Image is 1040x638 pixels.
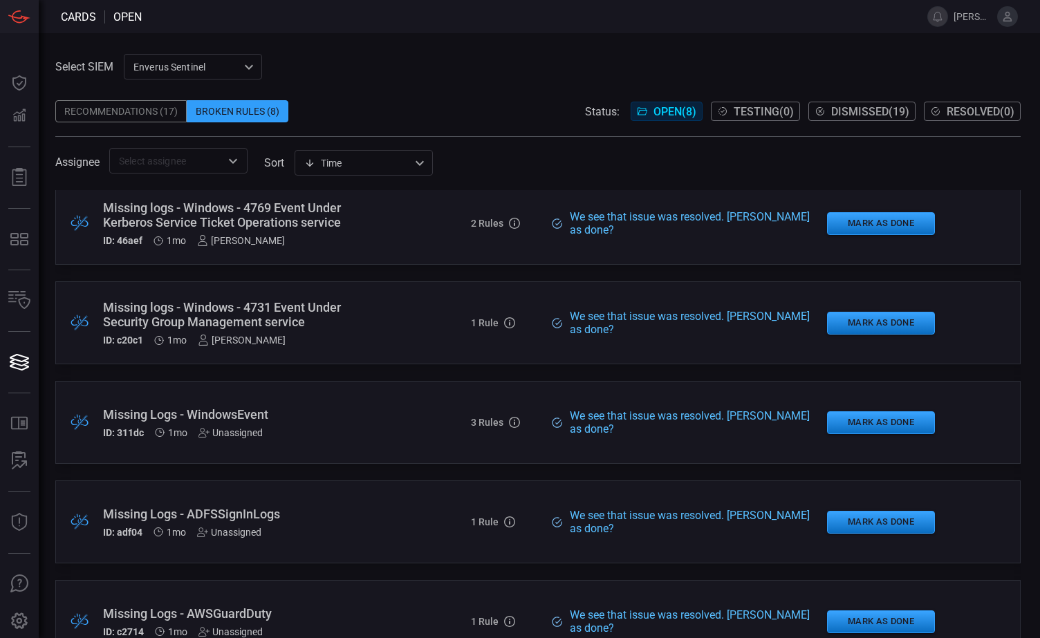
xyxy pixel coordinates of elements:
div: [PERSON_NAME] [198,335,286,346]
button: Testing(0) [711,102,800,121]
button: Mark as Done [827,212,935,235]
div: Missing Logs - AWSGuardDuty [103,606,377,621]
h5: 1 Rule [471,616,499,627]
h5: ID: adf04 [103,527,142,538]
span: Aug 21, 2025 12:24 AM [167,335,187,346]
button: MITRE - Detection Posture [3,223,36,256]
span: Open ( 8 ) [653,105,696,118]
p: Enverus Sentinel [133,60,240,74]
span: Aug 21, 2025 12:20 AM [168,427,187,438]
span: Aug 21, 2025 12:19 AM [167,527,186,538]
button: Cards [3,346,36,379]
div: Unassigned [198,626,263,637]
span: Status: [585,105,620,118]
div: Recommendations (17) [55,100,187,122]
div: We see that issue was resolved. [PERSON_NAME] as done? [564,310,816,336]
button: Ask Us A Question [3,567,36,601]
button: Resolved(0) [924,102,1021,121]
button: Mark as Done [827,610,935,633]
button: Dashboard [3,66,36,100]
button: Open(8) [631,102,703,121]
h5: ID: 311dc [103,427,144,438]
span: Cards [61,10,96,24]
label: Select SIEM [55,60,113,73]
span: [PERSON_NAME].[PERSON_NAME] [954,11,992,22]
div: [PERSON_NAME] [197,235,285,246]
span: open [113,10,142,24]
h5: 3 Rules [471,417,503,428]
div: Missing logs - Windows - 4731 Event Under Security Group Management service [103,300,377,329]
h5: ID: 46aef [103,235,142,246]
button: Mark as Done [827,411,935,434]
span: Aug 21, 2025 12:25 AM [167,235,186,246]
div: Time [304,156,411,170]
div: Unassigned [198,427,263,438]
span: Dismissed ( 19 ) [831,105,909,118]
button: Mark as Done [827,511,935,534]
div: We see that issue was resolved. [PERSON_NAME] as done? [564,409,816,435]
label: sort [264,156,284,169]
button: Mark as Done [827,312,935,335]
h5: ID: c20c1 [103,335,143,346]
div: Broken Rules (8) [187,100,288,122]
h5: 1 Rule [471,516,499,527]
button: ALERT ANALYSIS [3,444,36,478]
div: We see that issue was resolved. [PERSON_NAME] as done? [564,509,816,535]
button: Threat Intelligence [3,506,36,539]
div: We see that issue was resolved. [PERSON_NAME] as done? [564,608,816,635]
span: Assignee [55,156,100,169]
div: Missing logs - Windows - 4769 Event Under Kerberos Service Ticket Operations service [103,200,377,229]
button: Reports [3,161,36,194]
button: Rule Catalog [3,407,36,440]
h5: 1 Rule [471,317,499,328]
div: We see that issue was resolved. [PERSON_NAME] as done? [564,210,816,236]
button: Inventory [3,284,36,317]
h5: 2 Rules [471,218,503,229]
span: Testing ( 0 ) [734,105,794,118]
span: Resolved ( 0 ) [947,105,1014,118]
span: Aug 21, 2025 12:19 AM [168,626,187,637]
button: Dismissed(19) [808,102,916,121]
input: Select assignee [113,152,221,169]
div: Missing Logs - ADFSSignInLogs [103,507,377,521]
button: Preferences [3,605,36,638]
h5: ID: c2714 [103,626,144,637]
div: Missing Logs - WindowsEvent [103,407,377,422]
div: Unassigned [197,527,261,538]
button: Open [223,151,243,171]
button: Detections [3,100,36,133]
